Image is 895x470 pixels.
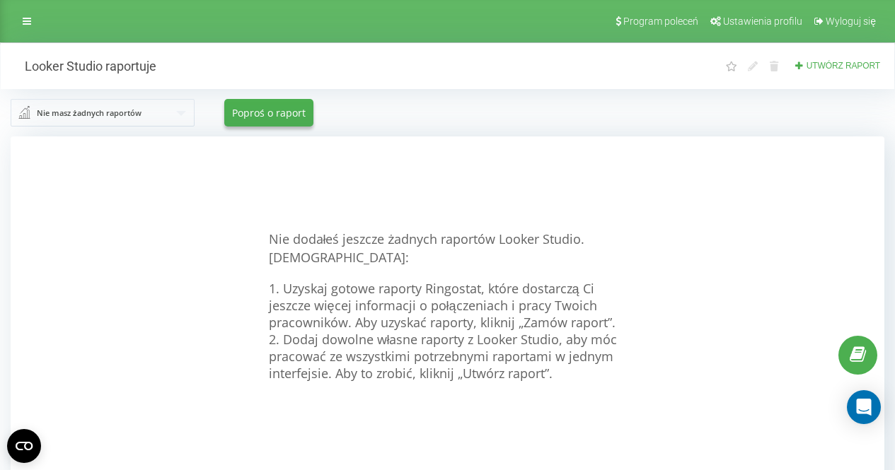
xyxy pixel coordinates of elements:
[807,61,880,71] font: Utwórz raport
[747,61,759,71] i: Edytuj raport
[723,16,802,27] font: Ustawienia profilu
[623,16,698,27] font: Program poleceń
[224,99,313,127] button: Poproś o raport
[726,61,738,71] i: Ten raport zostanie załadowany jako pierwszy po otwarciu „Raportów Looker Studio”. Możesz ustawić...
[7,429,41,463] button: Open CMP widget
[37,107,142,118] font: Nie masz żadnych raportów
[790,60,884,72] button: Utwórz raport
[847,390,881,424] div: Open Intercom Messenger
[232,106,306,119] font: Poproś o raport
[25,59,156,74] font: Looker Studio raportuje
[826,16,876,27] font: Wyloguj się
[794,61,804,69] i: Utwórz raport
[269,331,618,382] font: 2. Dodaj dowolne własne raporty z Looker Studio, aby móc pracować ze wszystkimi potrzebnymi rapor...
[269,280,616,331] font: 1. Uzyskaj gotowe raporty Ringostat, które dostarczą Ci jeszcze więcej informacji o połączeniach ...
[269,230,585,266] font: Nie dodałeś jeszcze żadnych raportów Looker Studio. [DEMOGRAPHIC_DATA]:
[768,61,780,71] i: Usuń raport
